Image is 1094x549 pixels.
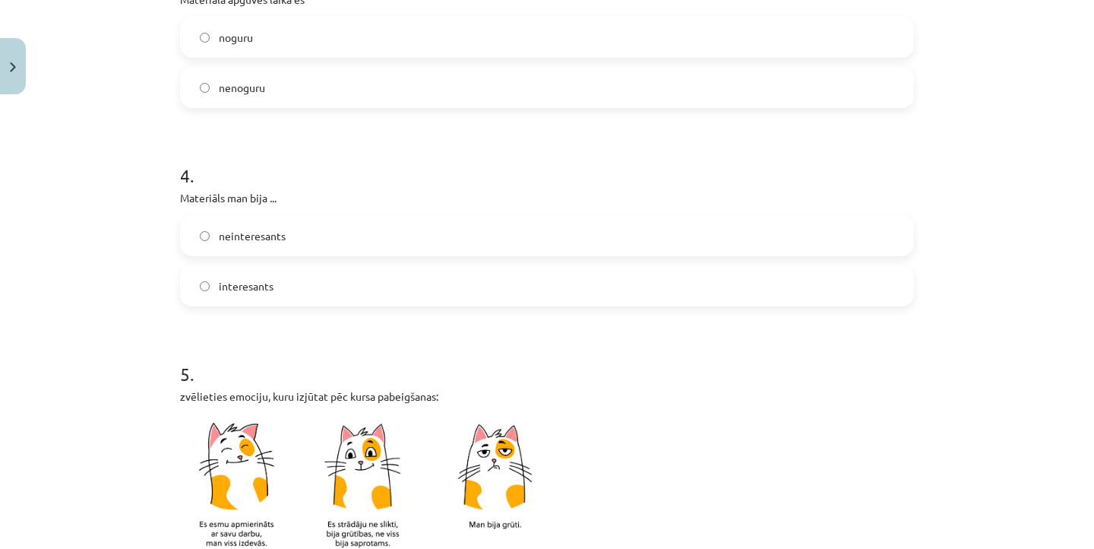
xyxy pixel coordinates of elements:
input: interesants [200,281,210,291]
input: nenoguru [200,83,210,93]
p: Materiāls man bija ... [180,190,914,206]
img: icon-close-lesson-0947bae3869378f0d4975bcd49f059093ad1ed9edebbc8119c70593378902aed.svg [10,62,16,72]
p: zvēlieties emociju, kuru izjūtat pēc kursa pabeigšanas: [180,389,914,405]
h1: 4 . [180,138,914,186]
span: interesants [219,278,273,294]
span: neinteresants [219,228,286,244]
h1: 5 . [180,337,914,384]
input: neinteresants [200,231,210,241]
input: noguru [200,33,210,43]
span: noguru [219,30,253,46]
span: nenoguru [219,80,265,96]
